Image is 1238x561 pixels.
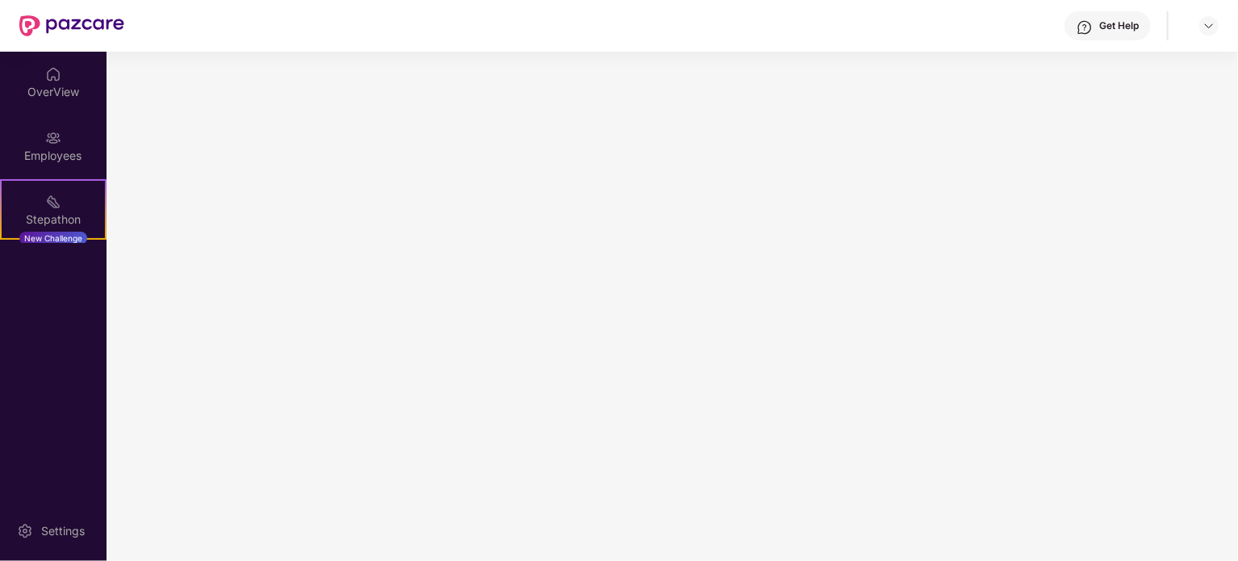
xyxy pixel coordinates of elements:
[1099,19,1139,32] div: Get Help
[17,523,33,539] img: svg+xml;base64,PHN2ZyBpZD0iU2V0dGluZy0yMHgyMCIgeG1sbnM9Imh0dHA6Ly93d3cudzMub3JnLzIwMDAvc3ZnIiB3aW...
[2,211,105,228] div: Stepathon
[19,232,87,245] div: New Challenge
[45,194,61,210] img: svg+xml;base64,PHN2ZyB4bWxucz0iaHR0cDovL3d3dy53My5vcmcvMjAwMC9zdmciIHdpZHRoPSIyMSIgaGVpZ2h0PSIyMC...
[19,15,124,36] img: New Pazcare Logo
[36,523,90,539] div: Settings
[1077,19,1093,36] img: svg+xml;base64,PHN2ZyBpZD0iSGVscC0zMngzMiIgeG1sbnM9Imh0dHA6Ly93d3cudzMub3JnLzIwMDAvc3ZnIiB3aWR0aD...
[45,130,61,146] img: svg+xml;base64,PHN2ZyBpZD0iRW1wbG95ZWVzIiB4bWxucz0iaHR0cDovL3d3dy53My5vcmcvMjAwMC9zdmciIHdpZHRoPS...
[45,66,61,82] img: svg+xml;base64,PHN2ZyBpZD0iSG9tZSIgeG1sbnM9Imh0dHA6Ly93d3cudzMub3JnLzIwMDAvc3ZnIiB3aWR0aD0iMjAiIG...
[1202,19,1215,32] img: svg+xml;base64,PHN2ZyBpZD0iRHJvcGRvd24tMzJ4MzIiIHhtbG5zPSJodHRwOi8vd3d3LnczLm9yZy8yMDAwL3N2ZyIgd2...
